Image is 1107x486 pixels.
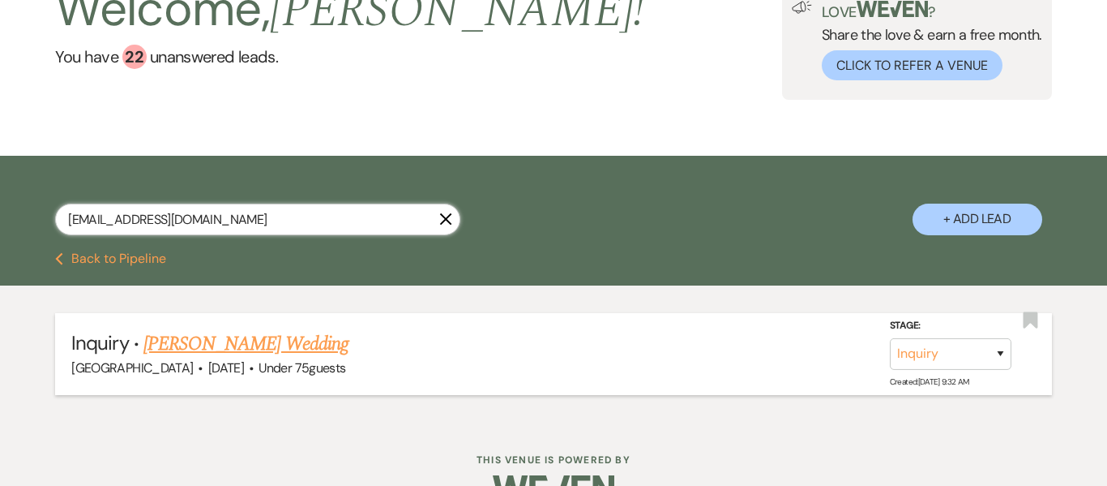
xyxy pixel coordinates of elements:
img: loud-speaker-illustration.svg [792,1,812,14]
span: Under 75 guests [259,359,345,376]
span: [GEOGRAPHIC_DATA] [71,359,193,376]
a: [PERSON_NAME] Wedding [143,329,348,359]
a: You have 22 unanswered leads. [55,45,644,69]
div: 22 [122,45,147,69]
label: Stage: [890,317,1011,335]
input: Search by name, event date, email address or phone number [55,204,460,235]
button: Click to Refer a Venue [822,50,1002,80]
p: Love ? [822,1,1042,19]
span: Inquiry [71,330,128,355]
div: Share the love & earn a free month. [812,1,1042,80]
span: [DATE] [208,359,244,376]
img: weven-logo-green.svg [857,1,929,17]
span: Created: [DATE] 9:32 AM [890,376,969,387]
button: + Add Lead [913,204,1042,235]
button: Back to Pipeline [55,252,166,265]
